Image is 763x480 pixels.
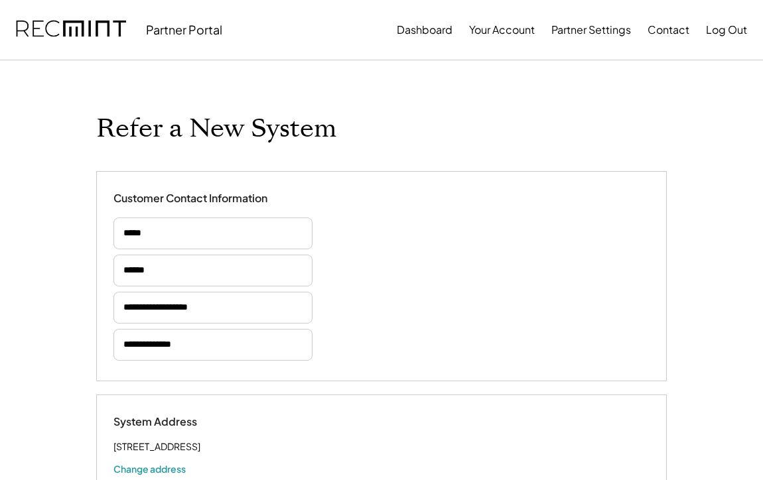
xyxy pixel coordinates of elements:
[113,462,186,475] button: Change address
[397,17,452,43] button: Dashboard
[16,7,126,52] img: recmint-logotype%403x.png
[469,17,535,43] button: Your Account
[113,415,246,429] div: System Address
[113,192,267,206] div: Customer Contact Information
[706,17,747,43] button: Log Out
[113,438,200,455] div: [STREET_ADDRESS]
[648,17,689,43] button: Contact
[146,22,222,37] div: Partner Portal
[551,17,631,43] button: Partner Settings
[96,113,336,145] h1: Refer a New System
